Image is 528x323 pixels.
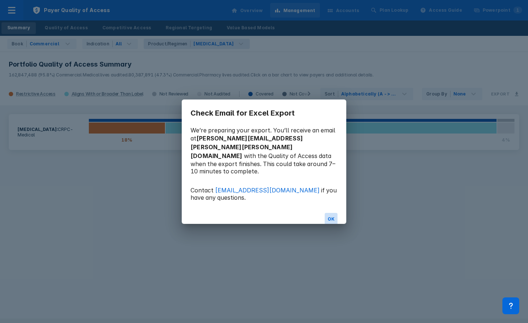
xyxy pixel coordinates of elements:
[182,99,346,127] h1: Check Email for Excel Export
[215,187,320,194] a: [EMAIL_ADDRESS][DOMAIN_NAME]
[182,175,346,213] p: Contact if you have any questions.
[325,213,337,225] button: OK
[191,135,303,159] span: [PERSON_NAME][EMAIL_ADDRESS][PERSON_NAME][PERSON_NAME][DOMAIN_NAME]
[182,127,346,175] p: We’re preparing your export. You’ll receive an email at with the Quality of Access data when the ...
[502,297,519,314] div: Contact Support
